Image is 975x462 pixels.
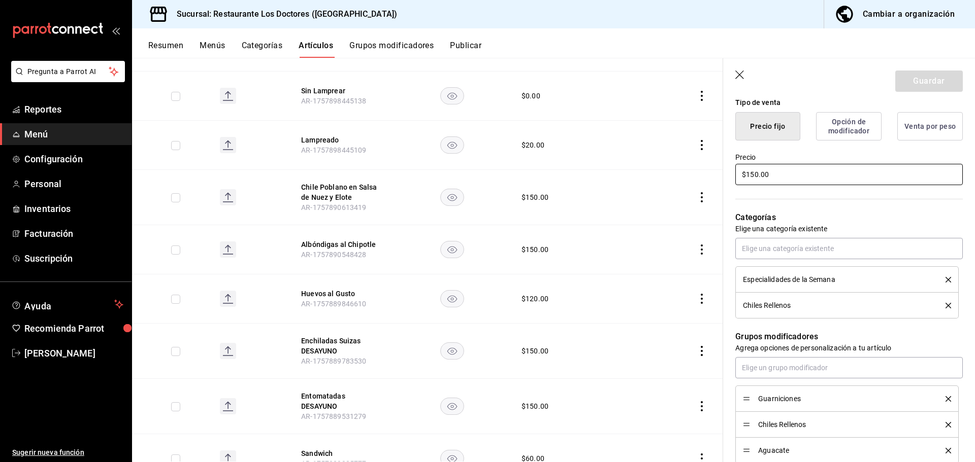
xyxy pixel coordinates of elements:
div: navigation tabs [148,41,975,58]
button: availability-product [440,189,464,206]
span: AR-1757898445109 [301,146,366,154]
button: availability-product [440,136,464,154]
label: Precio [735,154,963,161]
button: actions [697,140,707,150]
div: $ 150.00 [522,346,548,356]
button: actions [697,244,707,255]
span: AR-1757890613419 [301,203,366,211]
p: Categorías [735,211,963,224]
button: Pregunta a Parrot AI [11,61,125,82]
button: actions [697,401,707,411]
button: edit-product-location [301,135,382,145]
button: edit-product-location [301,239,382,250]
span: Menú [24,127,123,141]
span: Suscripción [24,252,123,265]
span: AR-1757890548428 [301,251,366,259]
div: $ 20.00 [522,140,544,150]
button: Artículos [299,41,333,58]
button: availability-product [440,398,464,415]
button: availability-product [440,87,464,104]
div: $ 150.00 [522,401,548,411]
p: Elige una categoría existente [735,224,963,234]
span: Sugerir nueva función [12,447,123,458]
span: Ayuda [24,298,110,310]
span: AR-1757889846610 [301,300,366,308]
span: [PERSON_NAME] [24,346,123,360]
button: edit-product-location [301,289,382,299]
button: Categorías [242,41,283,58]
button: edit-product-location [301,336,382,356]
p: Grupos modificadores [735,331,963,343]
button: availability-product [440,342,464,360]
div: $ 120.00 [522,294,548,304]
span: AR-1757889531279 [301,412,366,420]
button: edit-product-location [301,86,382,96]
div: $ 0.00 [522,91,540,101]
span: Chiles Rellenos [758,421,930,428]
span: Configuración [24,152,123,166]
span: Chiles Rellenos [743,302,791,309]
span: Facturación [24,227,123,240]
button: actions [697,346,707,356]
button: delete [938,422,951,428]
button: Venta por peso [897,112,963,140]
button: availability-product [440,241,464,258]
button: open_drawer_menu [112,26,120,34]
button: actions [697,192,707,202]
h3: Sucursal: Restaurante Los Doctores ([GEOGRAPHIC_DATA]) [169,8,397,20]
button: delete [938,277,951,282]
button: availability-product [440,290,464,307]
button: Publicar [450,41,481,58]
span: Guarniciones [758,395,930,402]
button: delete [938,396,951,402]
div: $ 150.00 [522,192,548,202]
button: delete [938,448,951,453]
span: Reportes [24,102,123,116]
button: edit-product-location [301,391,382,411]
button: actions [697,294,707,304]
span: Pregunta a Parrot AI [27,66,109,77]
button: edit-product-location [301,448,382,458]
button: Opción de modificador [816,112,882,140]
span: Especialidades de la Semana [743,276,835,283]
input: Elige un grupo modificador [735,357,963,378]
span: AR-1757898445138 [301,97,366,105]
div: Cambiar a organización [863,7,955,21]
button: delete [938,303,951,308]
span: Recomienda Parrot [24,322,123,335]
span: Personal [24,177,123,191]
a: Pregunta a Parrot AI [7,74,125,84]
span: Aguacate [758,447,930,454]
button: Grupos modificadores [349,41,434,58]
button: edit-product-location [301,182,382,202]
input: Elige una categoría existente [735,238,963,259]
span: AR-1757889783530 [301,357,366,365]
div: $ 150.00 [522,244,548,255]
div: Tipo de venta [735,97,963,108]
button: Precio fijo [735,112,800,140]
button: Resumen [148,41,183,58]
input: $0.00 [735,164,963,185]
p: Agrega opciones de personalización a tu artículo [735,343,963,353]
button: Menús [200,41,225,58]
span: Inventarios [24,202,123,216]
button: actions [697,91,707,101]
